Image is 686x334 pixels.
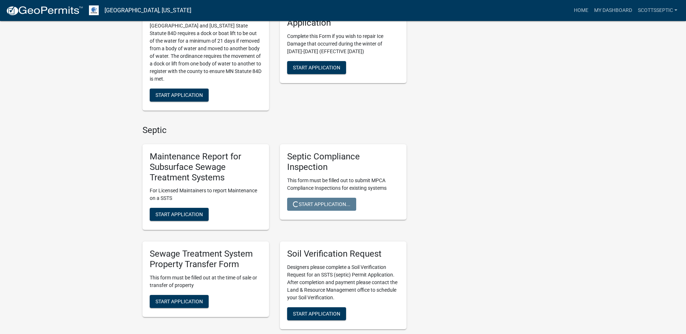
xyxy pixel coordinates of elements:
[150,187,262,202] p: For Licensed Maintainers to report Maintenance on a SSTS
[571,4,591,17] a: Home
[150,22,262,83] p: [GEOGRAPHIC_DATA] and [US_STATE] State Statute 84D requires a dock or boat lift to be out of the ...
[293,311,340,317] span: Start Application
[89,5,99,15] img: Otter Tail County, Minnesota
[591,4,635,17] a: My Dashboard
[287,61,346,74] button: Start Application
[293,65,340,70] span: Start Application
[150,208,209,221] button: Start Application
[150,151,262,183] h5: Maintenance Report for Subsurface Sewage Treatment Systems
[150,89,209,102] button: Start Application
[155,211,203,217] span: Start Application
[155,299,203,304] span: Start Application
[142,125,406,136] h4: Septic
[287,33,399,55] p: Complete this Form if you wish to repair Ice Damage that occurred during the winter of [DATE]-[DA...
[287,307,346,320] button: Start Application
[287,177,399,192] p: This form must be filled out to submit MPCA Compliance Inspections for existing systems
[287,151,399,172] h5: Septic Compliance Inspection
[635,4,680,17] a: scottsseptic
[293,201,350,207] span: Start Application...
[150,274,262,289] p: This form must be filled out at the time of sale or transfer of property
[287,264,399,301] p: Designers please complete a Soil Verification Request for an SSTS (septic) Permit Application. Af...
[150,249,262,270] h5: Sewage Treatment System Property Transfer Form
[287,249,399,259] h5: Soil Verification Request
[287,198,356,211] button: Start Application...
[150,295,209,308] button: Start Application
[105,4,191,17] a: [GEOGRAPHIC_DATA], [US_STATE]
[155,92,203,98] span: Start Application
